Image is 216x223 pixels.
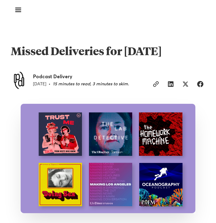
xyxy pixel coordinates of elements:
[49,81,50,87] div: •
[33,74,129,80] div: Podcast Delivery
[11,46,162,59] h1: Missed Deliveries for [DATE]
[33,81,46,87] div: [DATE]
[21,104,196,213] img: Missed Deliveries for August 2025
[11,2,23,17] div: menu
[53,81,129,87] div: 15 minutes to read, 3 minutes to skim.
